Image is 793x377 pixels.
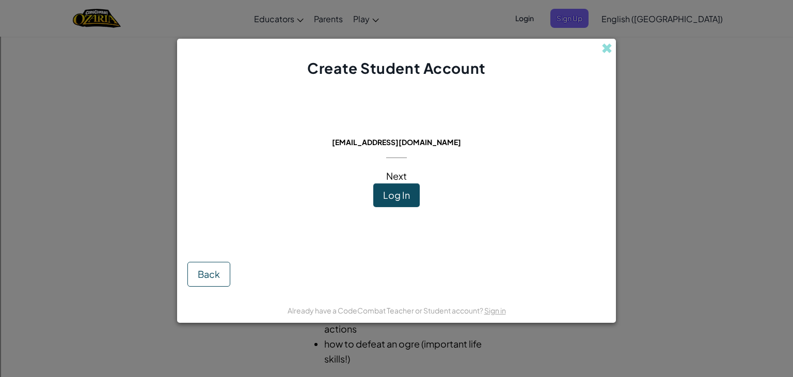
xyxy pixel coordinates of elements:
div: Options [4,61,789,71]
a: Sign in [484,306,506,315]
div: Home [4,4,216,13]
span: Back [198,268,220,280]
span: Create Student Account [307,59,485,77]
span: Next [386,170,407,182]
button: Back [187,262,230,287]
div: Move To ... [4,43,789,52]
span: This email is already in use: [324,123,470,135]
span: Already have a CodeCombat Teacher or Student account? [288,306,484,315]
div: Sort A > Z [4,24,789,34]
div: Sort New > Old [4,34,789,43]
div: Sign out [4,71,789,80]
input: Search outlines [4,13,96,24]
span: [EMAIL_ADDRESS][DOMAIN_NAME] [332,137,461,147]
button: Log In [373,183,420,207]
div: Delete [4,52,789,61]
span: Log In [383,189,410,201]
